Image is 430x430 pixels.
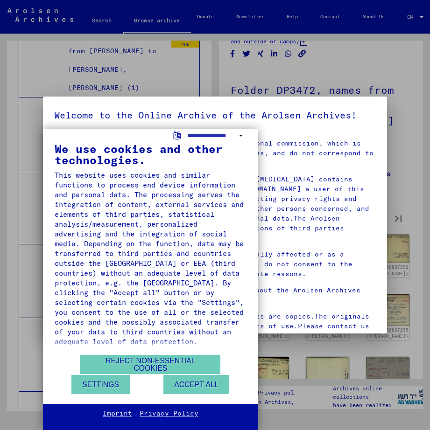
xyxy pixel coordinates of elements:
[55,170,247,347] div: This website uses cookies and similar functions to process end device information and personal da...
[80,355,220,374] button: Reject non-essential cookies
[71,375,130,394] button: Settings
[55,143,247,166] div: We use cookies and other technologies.
[103,409,132,418] a: Imprint
[163,375,229,394] button: Accept all
[140,409,198,418] a: Privacy Policy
